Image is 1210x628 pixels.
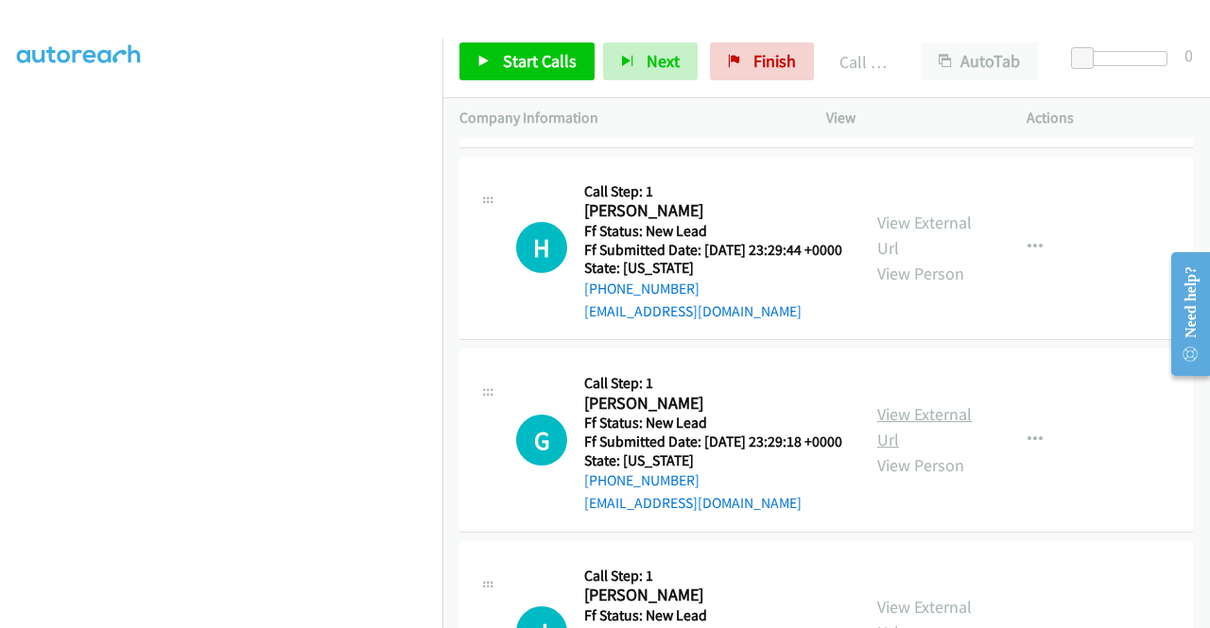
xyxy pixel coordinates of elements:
[877,212,972,259] a: View External Url
[516,415,567,466] div: The call is yet to be attempted
[1156,239,1210,389] iframe: Resource Center
[584,259,842,278] h5: State: [US_STATE]
[839,49,887,75] p: Call Completed
[877,454,964,476] a: View Person
[647,50,680,72] span: Next
[516,222,567,273] h1: H
[1080,51,1167,66] div: Delay between calls (in seconds)
[584,374,842,393] h5: Call Step: 1
[1184,42,1193,68] div: 0
[584,200,837,222] h2: [PERSON_NAME]
[826,107,993,129] p: View
[584,451,842,470] h5: State: [US_STATE]
[921,42,1038,80] button: AutoTab
[584,302,802,320] a: [EMAIL_ADDRESS][DOMAIN_NAME]
[877,403,972,450] a: View External Url
[584,393,837,415] h2: [PERSON_NAME]
[584,182,842,201] h5: Call Step: 1
[584,567,842,586] h5: Call Step: 1
[584,606,842,625] h5: Ff Status: New Lead
[584,241,842,260] h5: Ff Submitted Date: [DATE] 23:29:44 +0000
[753,50,796,72] span: Finish
[459,42,595,80] a: Start Calls
[584,222,842,241] h5: Ff Status: New Lead
[710,42,814,80] a: Finish
[459,107,792,129] p: Company Information
[503,50,577,72] span: Start Calls
[584,280,700,297] a: [PHONE_NUMBER]
[584,414,842,433] h5: Ff Status: New Lead
[584,494,802,512] a: [EMAIL_ADDRESS][DOMAIN_NAME]
[584,433,842,451] h5: Ff Submitted Date: [DATE] 23:29:18 +0000
[603,42,698,80] button: Next
[877,263,964,284] a: View Person
[516,415,567,466] h1: G
[1027,107,1193,129] p: Actions
[584,585,837,606] h2: [PERSON_NAME]
[584,471,700,489] a: [PHONE_NUMBER]
[516,222,567,273] div: The call is yet to be attempted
